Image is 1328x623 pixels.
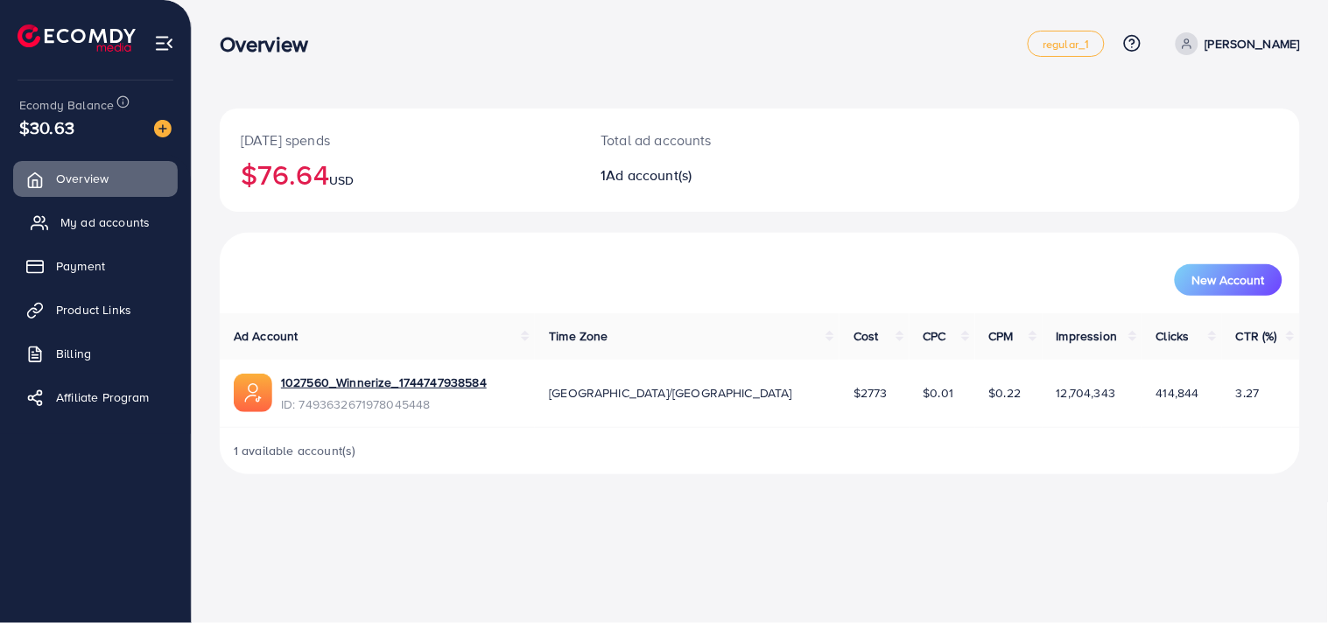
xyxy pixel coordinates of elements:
[234,442,356,459] span: 1 available account(s)
[13,336,178,371] a: Billing
[241,157,559,191] h2: $76.64
[1043,38,1089,50] span: regular_1
[56,388,150,406] span: Affiliate Program
[1192,274,1265,286] span: New Account
[989,384,1022,402] span: $0.22
[1175,264,1282,296] button: New Account
[1156,327,1190,345] span: Clicks
[281,395,487,413] span: ID: 7493632671978045448
[13,205,178,240] a: My ad accounts
[19,96,114,114] span: Ecomdy Balance
[549,384,792,402] span: [GEOGRAPHIC_DATA]/[GEOGRAPHIC_DATA]
[56,345,91,362] span: Billing
[1254,544,1315,610] iframe: Chat
[1236,384,1260,402] span: 3.27
[281,374,487,391] a: 1027560_Winnerize_1744747938584
[1057,384,1116,402] span: 12,704,343
[13,248,178,283] a: Payment
[1028,31,1104,57] a: regular_1
[601,129,829,150] p: Total ad accounts
[329,171,354,189] span: USD
[549,327,608,345] span: Time Zone
[56,257,105,275] span: Payment
[220,31,322,57] h3: Overview
[1057,327,1118,345] span: Impression
[1236,327,1277,345] span: CTR (%)
[234,327,299,345] span: Ad Account
[234,374,272,412] img: ic-ads-acc.e4c84228.svg
[1156,384,1199,402] span: 414,844
[154,120,172,137] img: image
[19,115,74,140] span: $30.63
[241,129,559,150] p: [DATE] spends
[56,170,109,187] span: Overview
[854,327,879,345] span: Cost
[18,24,136,52] img: logo
[13,380,178,415] a: Affiliate Program
[924,327,946,345] span: CPC
[13,161,178,196] a: Overview
[854,384,888,402] span: $2773
[1169,32,1300,55] a: [PERSON_NAME]
[989,327,1014,345] span: CPM
[601,167,829,184] h2: 1
[13,292,178,327] a: Product Links
[154,33,174,53] img: menu
[607,165,692,185] span: Ad account(s)
[1205,33,1300,54] p: [PERSON_NAME]
[56,301,131,318] span: Product Links
[924,384,954,402] span: $0.01
[60,213,150,231] span: My ad accounts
